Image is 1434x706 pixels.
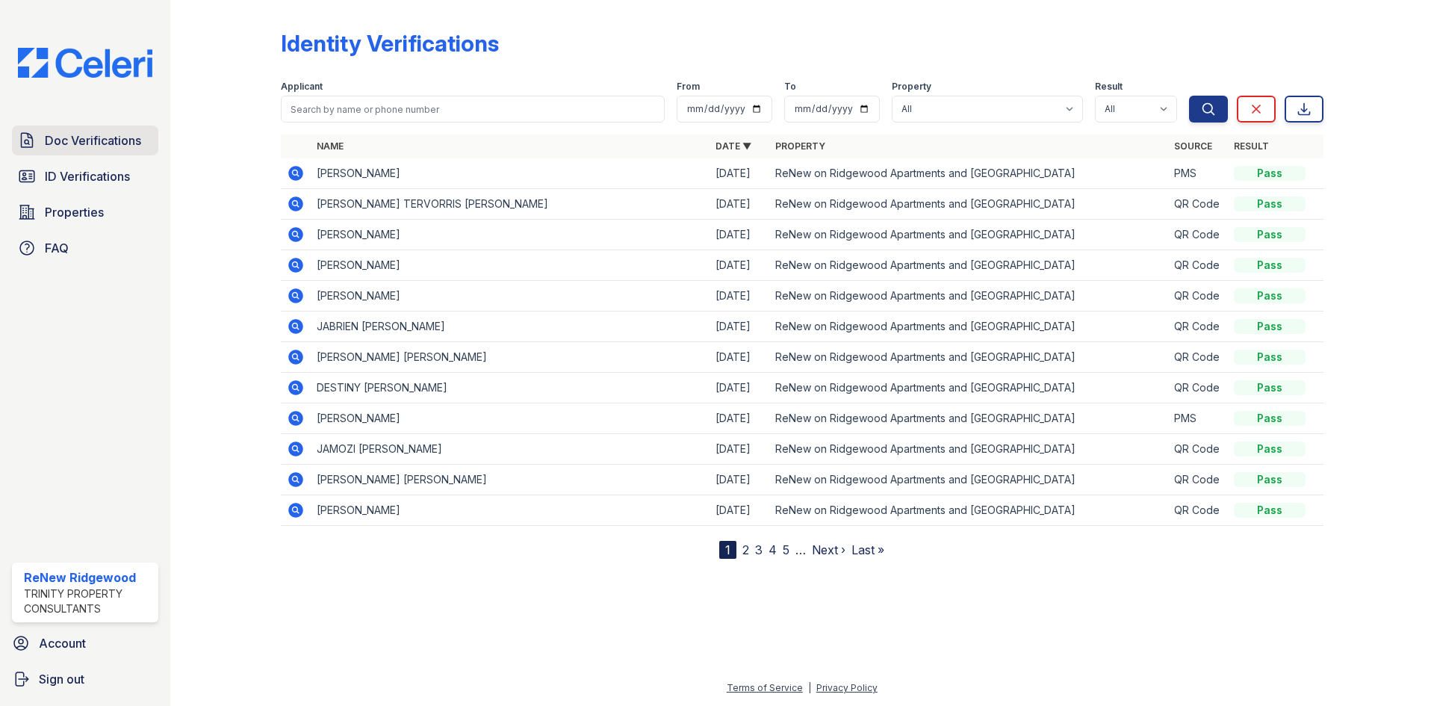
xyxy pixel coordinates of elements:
div: Pass [1234,196,1306,211]
td: [DATE] [710,189,769,220]
td: ReNew on Ridgewood Apartments and [GEOGRAPHIC_DATA] [769,189,1168,220]
td: QR Code [1168,373,1228,403]
div: Pass [1234,380,1306,395]
label: Applicant [281,81,323,93]
span: Properties [45,203,104,221]
td: ReNew on Ridgewood Apartments and [GEOGRAPHIC_DATA] [769,250,1168,281]
div: Pass [1234,503,1306,518]
td: ReNew on Ridgewood Apartments and [GEOGRAPHIC_DATA] [769,281,1168,312]
span: Sign out [39,670,84,688]
div: ReNew Ridgewood [24,569,152,586]
td: [PERSON_NAME] [311,220,710,250]
td: ReNew on Ridgewood Apartments and [GEOGRAPHIC_DATA] [769,373,1168,403]
label: To [784,81,796,93]
a: Property [775,140,825,152]
td: [PERSON_NAME] [311,250,710,281]
div: Pass [1234,411,1306,426]
a: Privacy Policy [816,682,878,693]
div: Pass [1234,472,1306,487]
td: ReNew on Ridgewood Apartments and [GEOGRAPHIC_DATA] [769,434,1168,465]
td: QR Code [1168,281,1228,312]
a: Name [317,140,344,152]
span: ID Verifications [45,167,130,185]
a: Result [1234,140,1269,152]
img: CE_Logo_Blue-a8612792a0a2168367f1c8372b55b34899dd931a85d93a1a3d3e32e68fde9ad4.png [6,48,164,78]
td: [DATE] [710,250,769,281]
a: Terms of Service [727,682,803,693]
input: Search by name or phone number [281,96,665,123]
td: JAMOZI [PERSON_NAME] [311,434,710,465]
td: ReNew on Ridgewood Apartments and [GEOGRAPHIC_DATA] [769,220,1168,250]
a: 3 [755,542,763,557]
div: Pass [1234,166,1306,181]
td: [DATE] [710,373,769,403]
div: Pass [1234,350,1306,365]
a: Properties [12,197,158,227]
td: ReNew on Ridgewood Apartments and [GEOGRAPHIC_DATA] [769,403,1168,434]
td: QR Code [1168,342,1228,373]
label: From [677,81,700,93]
td: QR Code [1168,189,1228,220]
div: Identity Verifications [281,30,499,57]
td: QR Code [1168,434,1228,465]
a: Account [6,628,164,658]
td: [DATE] [710,434,769,465]
a: FAQ [12,233,158,263]
td: QR Code [1168,312,1228,342]
a: Next › [812,542,845,557]
td: ReNew on Ridgewood Apartments and [GEOGRAPHIC_DATA] [769,312,1168,342]
td: [PERSON_NAME] [311,281,710,312]
a: 5 [783,542,789,557]
td: [PERSON_NAME] TERVORRIS [PERSON_NAME] [311,189,710,220]
label: Result [1095,81,1123,93]
div: | [808,682,811,693]
td: [DATE] [710,465,769,495]
div: Pass [1234,319,1306,334]
td: [DATE] [710,158,769,189]
td: PMS [1168,158,1228,189]
a: Source [1174,140,1212,152]
span: … [795,541,806,559]
td: [DATE] [710,495,769,526]
div: Pass [1234,227,1306,242]
td: [DATE] [710,312,769,342]
label: Property [892,81,931,93]
div: Trinity Property Consultants [24,586,152,616]
td: [DATE] [710,342,769,373]
td: JABRIEN [PERSON_NAME] [311,312,710,342]
td: [PERSON_NAME] [PERSON_NAME] [311,342,710,373]
td: ReNew on Ridgewood Apartments and [GEOGRAPHIC_DATA] [769,158,1168,189]
td: DESTINY [PERSON_NAME] [311,373,710,403]
td: QR Code [1168,495,1228,526]
div: Pass [1234,288,1306,303]
td: ReNew on Ridgewood Apartments and [GEOGRAPHIC_DATA] [769,342,1168,373]
span: FAQ [45,239,69,257]
td: [DATE] [710,281,769,312]
span: Account [39,634,86,652]
td: QR Code [1168,220,1228,250]
a: Last » [851,542,884,557]
td: [PERSON_NAME] [311,495,710,526]
td: [PERSON_NAME] [311,158,710,189]
td: [DATE] [710,220,769,250]
div: Pass [1234,442,1306,456]
td: PMS [1168,403,1228,434]
td: [DATE] [710,403,769,434]
a: Date ▼ [716,140,751,152]
a: ID Verifications [12,161,158,191]
a: 4 [769,542,777,557]
td: ReNew on Ridgewood Apartments and [GEOGRAPHIC_DATA] [769,465,1168,495]
span: Doc Verifications [45,131,141,149]
a: Sign out [6,664,164,694]
div: Pass [1234,258,1306,273]
td: [PERSON_NAME] [311,403,710,434]
td: ReNew on Ridgewood Apartments and [GEOGRAPHIC_DATA] [769,495,1168,526]
td: QR Code [1168,465,1228,495]
td: QR Code [1168,250,1228,281]
div: 1 [719,541,736,559]
td: [PERSON_NAME] [PERSON_NAME] [311,465,710,495]
a: Doc Verifications [12,126,158,155]
a: 2 [742,542,749,557]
